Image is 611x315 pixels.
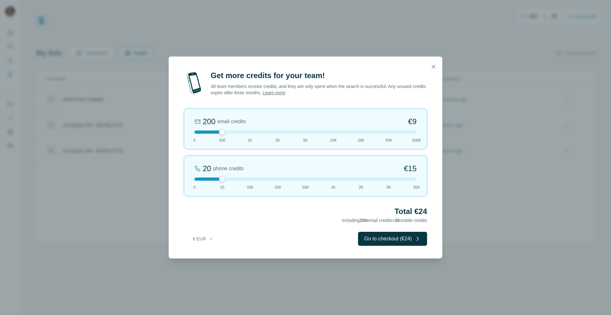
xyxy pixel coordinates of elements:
span: Including email credits + mobile credits [342,218,427,223]
span: 1K [331,184,336,190]
span: 2K [275,137,280,143]
span: 200 [219,137,225,143]
h2: Total €24 [184,206,427,217]
span: 100 [247,184,253,190]
div: 200 [203,117,215,127]
span: 20K [358,137,364,143]
button: € EUR [188,233,218,245]
span: 5K [303,137,308,143]
div: 20 [203,164,211,174]
span: 2K [359,184,363,190]
span: 500K [412,137,421,143]
span: €15 [404,164,417,174]
span: phone credits [213,165,244,172]
span: 50K [413,184,420,190]
span: email credits [217,118,246,125]
span: 1K [248,137,252,143]
span: 0 [193,184,196,190]
span: 50K [385,137,392,143]
span: €9 [408,117,417,127]
span: 200 [275,184,281,190]
span: 0 [193,137,196,143]
span: 20 [220,184,224,190]
a: Learn more [263,90,285,95]
button: Go to checkout (€24) [358,232,427,246]
span: 5K [386,184,391,190]
p: All team members receive credits, and they are only spent when the search is successful. Any unus... [211,83,427,96]
span: 200 [360,218,367,223]
span: 20 [395,218,400,223]
span: 500 [302,184,309,190]
img: mobile-phone [184,70,204,96]
span: 10K [330,137,337,143]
